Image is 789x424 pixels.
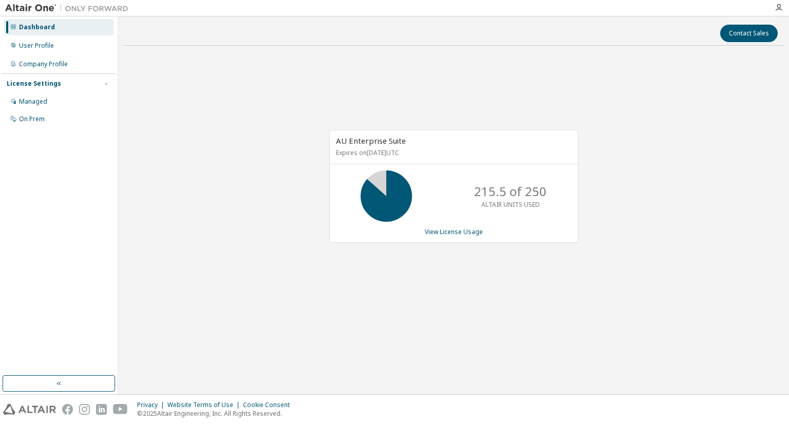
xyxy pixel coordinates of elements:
[19,98,47,106] div: Managed
[167,401,243,409] div: Website Terms of Use
[243,401,296,409] div: Cookie Consent
[19,115,45,123] div: On Prem
[3,404,56,415] img: altair_logo.svg
[79,404,90,415] img: instagram.svg
[425,227,483,236] a: View License Usage
[474,183,547,200] p: 215.5 of 250
[113,404,128,415] img: youtube.svg
[19,42,54,50] div: User Profile
[336,136,406,146] span: AU Enterprise Suite
[481,200,540,209] p: ALTAIR UNITS USED
[62,404,73,415] img: facebook.svg
[19,23,55,31] div: Dashboard
[7,80,61,88] div: License Settings
[96,404,107,415] img: linkedin.svg
[19,60,68,68] div: Company Profile
[720,25,778,42] button: Contact Sales
[336,148,569,157] p: Expires on [DATE] UTC
[137,401,167,409] div: Privacy
[5,3,134,13] img: Altair One
[137,409,296,418] p: © 2025 Altair Engineering, Inc. All Rights Reserved.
